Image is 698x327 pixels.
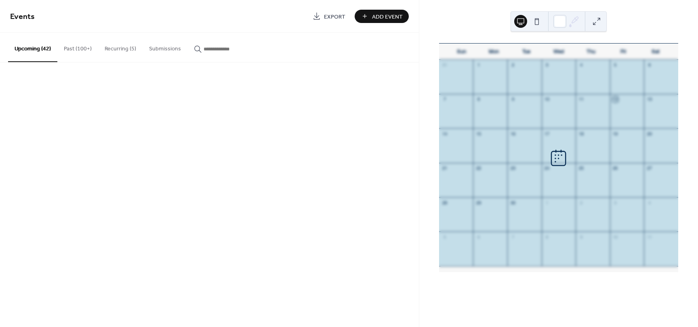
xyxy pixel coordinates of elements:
[578,131,584,137] div: 18
[446,44,478,60] div: Sun
[612,200,618,206] div: 3
[442,62,448,68] div: 31
[510,200,516,206] div: 30
[98,33,143,61] button: Recurring (5)
[442,234,448,240] div: 5
[607,44,639,60] div: Fri
[612,96,618,102] div: 12
[10,9,35,25] span: Events
[578,62,584,68] div: 4
[646,200,652,206] div: 4
[646,131,652,137] div: 20
[646,234,652,240] div: 11
[639,44,672,60] div: Sat
[355,10,409,23] button: Add Event
[612,131,618,137] div: 19
[578,96,584,102] div: 11
[475,62,481,68] div: 1
[612,234,618,240] div: 10
[475,165,481,171] div: 22
[612,165,618,171] div: 26
[372,12,403,21] span: Add Event
[475,131,481,137] div: 15
[544,200,550,206] div: 1
[542,44,575,60] div: Wed
[510,131,516,137] div: 16
[442,96,448,102] div: 7
[544,62,550,68] div: 3
[510,62,516,68] div: 2
[475,96,481,102] div: 8
[143,33,187,61] button: Submissions
[57,33,98,61] button: Past (100+)
[544,234,550,240] div: 8
[442,165,448,171] div: 21
[475,200,481,206] div: 29
[646,165,652,171] div: 27
[544,165,550,171] div: 24
[575,44,607,60] div: Thu
[510,44,542,60] div: Tue
[510,96,516,102] div: 9
[510,234,516,240] div: 7
[578,200,584,206] div: 2
[478,44,510,60] div: Mon
[307,10,351,23] a: Export
[8,33,57,62] button: Upcoming (42)
[324,12,345,21] span: Export
[442,131,448,137] div: 14
[578,165,584,171] div: 25
[442,200,448,206] div: 28
[475,234,481,240] div: 6
[544,131,550,137] div: 17
[646,96,652,102] div: 13
[578,234,584,240] div: 9
[612,62,618,68] div: 5
[510,165,516,171] div: 23
[544,96,550,102] div: 10
[646,62,652,68] div: 6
